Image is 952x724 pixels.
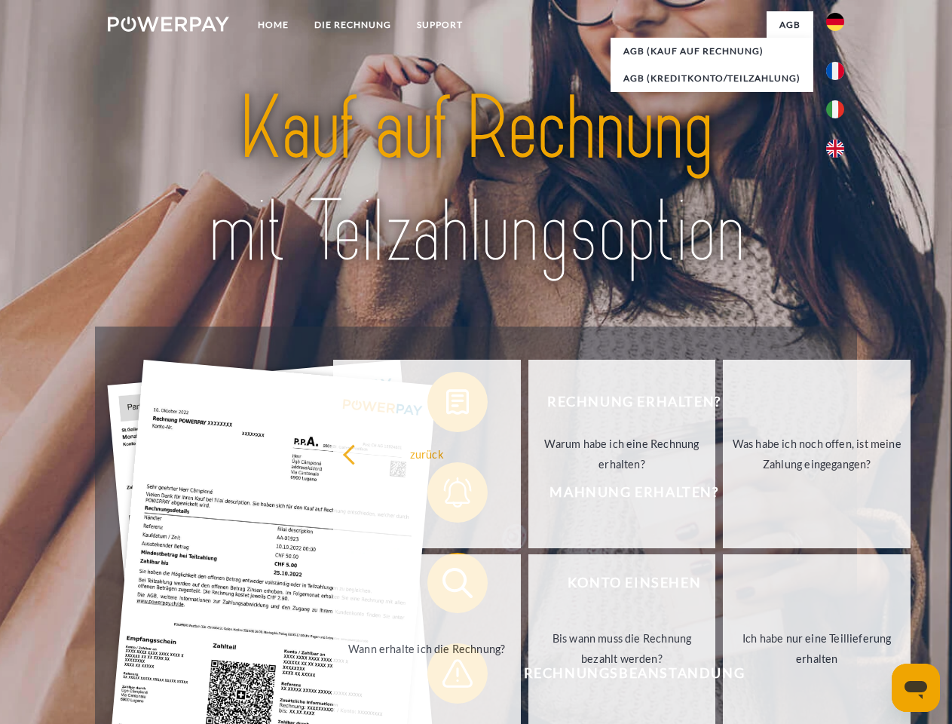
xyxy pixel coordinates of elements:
div: zurück [342,443,512,464]
img: logo-powerpay-white.svg [108,17,229,32]
a: Home [245,11,302,38]
iframe: Schaltfläche zum Öffnen des Messaging-Fensters [892,664,940,712]
img: en [826,140,844,158]
img: it [826,100,844,118]
a: agb [767,11,813,38]
a: AGB (Kreditkonto/Teilzahlung) [611,65,813,92]
a: DIE RECHNUNG [302,11,404,38]
a: AGB (Kauf auf Rechnung) [611,38,813,65]
img: de [826,13,844,31]
a: SUPPORT [404,11,476,38]
div: Warum habe ich eine Rechnung erhalten? [537,434,707,474]
div: Wann erhalte ich die Rechnung? [342,638,512,658]
div: Was habe ich noch offen, ist meine Zahlung eingegangen? [732,434,901,474]
img: title-powerpay_de.svg [144,72,808,289]
img: fr [826,62,844,80]
div: Bis wann muss die Rechnung bezahlt werden? [537,628,707,669]
a: Was habe ich noch offen, ist meine Zahlung eingegangen? [723,360,911,548]
div: Ich habe nur eine Teillieferung erhalten [732,628,901,669]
